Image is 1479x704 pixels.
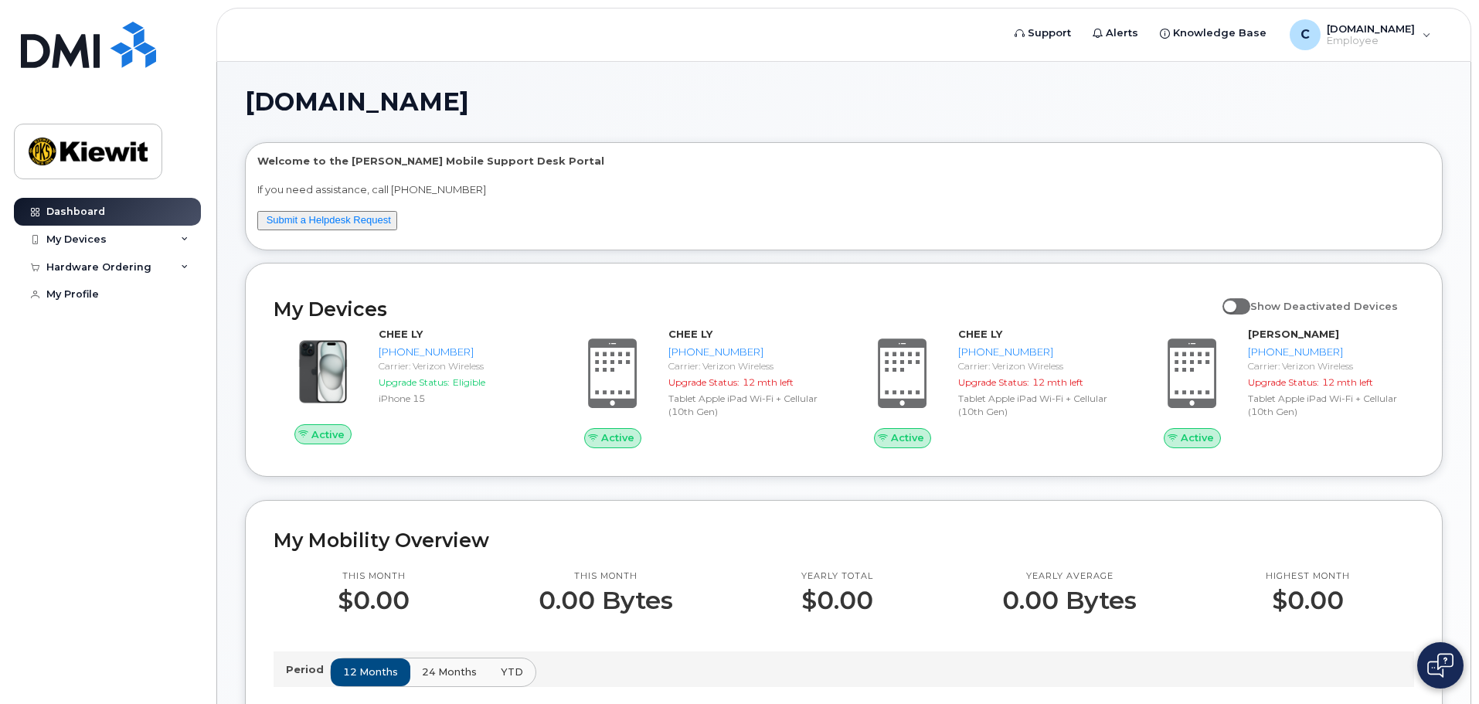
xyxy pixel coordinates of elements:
img: iPhone_15_Black.png [286,335,360,409]
span: Active [891,430,924,445]
strong: CHEE LY [958,328,1002,340]
span: Upgrade Status: [379,376,450,388]
span: Show Deactivated Devices [1250,300,1398,312]
p: 0.00 Bytes [539,587,673,614]
span: YTD [501,665,523,679]
strong: CHEE LY [379,328,423,340]
p: Yearly total [801,570,873,583]
a: ActiveCHEE LY[PHONE_NUMBER]Carrier: Verizon WirelessUpgrade Status:12 mth leftTablet Apple iPad W... [563,327,835,447]
p: This month [539,570,673,583]
p: Period [286,662,330,677]
a: ActiveCHEE LY[PHONE_NUMBER]Carrier: Verizon WirelessUpgrade Status:EligibleiPhone 15 [274,327,545,444]
a: Active[PERSON_NAME][PHONE_NUMBER]Carrier: Verizon WirelessUpgrade Status:12 mth leftTablet Apple ... [1143,327,1414,447]
a: ActiveCHEE LY[PHONE_NUMBER]Carrier: Verizon WirelessUpgrade Status:12 mth leftTablet Apple iPad W... [853,327,1124,447]
div: iPhone 15 [379,392,539,405]
span: Active [601,430,634,445]
a: Submit a Helpdesk Request [267,214,391,226]
div: [PHONE_NUMBER] [1248,345,1408,359]
div: Carrier: Verizon Wireless [379,359,539,372]
span: Active [1181,430,1214,445]
p: $0.00 [338,587,410,614]
div: [PHONE_NUMBER] [958,345,1118,359]
p: Welcome to the [PERSON_NAME] Mobile Support Desk Portal [257,154,1430,168]
button: Submit a Helpdesk Request [257,211,397,230]
h2: My Mobility Overview [274,529,1414,552]
p: This month [338,570,410,583]
p: Yearly average [1002,570,1137,583]
span: Upgrade Status: [1248,376,1319,388]
span: Upgrade Status: [668,376,739,388]
div: Tablet Apple iPad Wi-Fi + Cellular (10th Gen) [958,392,1118,418]
span: Upgrade Status: [958,376,1029,388]
strong: [PERSON_NAME] [1248,328,1339,340]
span: 12 mth left [1032,376,1083,388]
span: 24 months [422,665,477,679]
input: Show Deactivated Devices [1222,291,1235,304]
strong: CHEE LY [668,328,712,340]
p: $0.00 [801,587,873,614]
span: Active [311,427,345,442]
p: Highest month [1266,570,1350,583]
div: Carrier: Verizon Wireless [958,359,1118,372]
p: $0.00 [1266,587,1350,614]
p: If you need assistance, call [PHONE_NUMBER] [257,182,1430,197]
div: Tablet Apple iPad Wi-Fi + Cellular (10th Gen) [1248,392,1408,418]
span: Eligible [453,376,485,388]
span: [DOMAIN_NAME] [245,90,469,114]
h2: My Devices [274,298,1215,321]
div: Tablet Apple iPad Wi-Fi + Cellular (10th Gen) [668,392,828,418]
img: Open chat [1427,653,1453,678]
div: [PHONE_NUMBER] [668,345,828,359]
div: Carrier: Verizon Wireless [1248,359,1408,372]
span: 12 mth left [1322,376,1373,388]
span: 12 mth left [743,376,794,388]
div: [PHONE_NUMBER] [379,345,539,359]
div: Carrier: Verizon Wireless [668,359,828,372]
p: 0.00 Bytes [1002,587,1137,614]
